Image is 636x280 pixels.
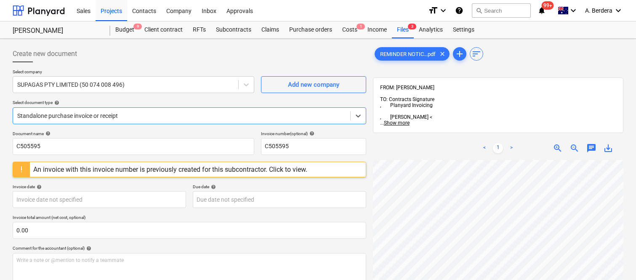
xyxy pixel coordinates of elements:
[13,138,254,155] input: Document name
[438,5,448,16] i: keyboard_arrow_down
[13,69,254,76] p: Select company
[13,184,186,189] div: Invoice date
[13,245,366,251] div: Comment for the accountant (optional)
[493,143,503,153] a: Page 1 is your current page
[13,27,100,35] div: [PERSON_NAME]
[13,191,186,208] input: Invoice date not specified
[308,131,314,136] span: help
[110,21,139,38] a: Budget9
[193,191,366,208] input: Due date not specified
[455,5,463,16] i: Knowledge base
[44,131,51,136] span: help
[337,21,362,38] a: Costs1
[261,76,366,93] button: Add new company
[33,165,307,173] div: An invoice with this invoice number is previously created for this subcontractor. Click to view.
[585,7,612,14] span: A. Berdera
[211,21,256,38] a: Subcontracts
[375,47,450,61] div: REMINDER NOTIC...pdf
[13,131,254,136] div: Document name
[392,21,414,38] a: Files3
[437,49,447,59] span: clear
[471,49,482,59] span: sort
[193,184,366,189] div: Due date
[337,21,362,38] div: Costs
[506,143,516,153] a: Next page
[35,184,42,189] span: help
[613,5,623,16] i: keyboard_arrow_down
[594,240,636,280] iframe: Chat Widget
[384,120,410,126] span: Show more
[357,24,365,29] span: 1
[380,120,410,126] span: ...
[261,131,366,136] div: Invoice number (optional)
[133,24,142,29] span: 9
[448,21,479,38] a: Settings
[139,21,188,38] a: Client contract
[472,3,531,18] button: Search
[414,21,448,38] a: Analytics
[392,21,414,38] div: Files
[568,5,578,16] i: keyboard_arrow_down
[13,49,77,59] span: Create new document
[479,143,490,153] a: Previous page
[362,21,392,38] a: Income
[110,21,139,38] div: Budget
[261,138,366,155] input: Invoice number
[209,184,216,189] span: help
[53,100,59,105] span: help
[586,143,596,153] span: chat
[380,102,616,108] div: , Planyard Invoicing
[380,85,434,91] span: FROM: [PERSON_NAME]
[542,1,554,10] span: 99+
[288,79,339,90] div: Add new company
[603,143,613,153] span: save_alt
[455,49,465,59] span: add
[538,5,546,16] i: notifications
[13,100,366,105] div: Select document type
[85,246,91,251] span: help
[375,51,441,57] span: REMINDER NOTIC...pdf
[380,96,616,108] span: TO: Contracts Signature
[553,143,563,153] span: zoom_in
[13,215,366,222] p: Invoice total amount (net cost, optional)
[13,222,366,239] input: Invoice total amount (net cost, optional)
[476,7,482,14] span: search
[569,143,580,153] span: zoom_out
[284,21,337,38] a: Purchase orders
[428,5,438,16] i: format_size
[380,114,616,120] div: , [PERSON_NAME] <
[256,21,284,38] a: Claims
[408,24,416,29] span: 3
[188,21,211,38] a: RFTs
